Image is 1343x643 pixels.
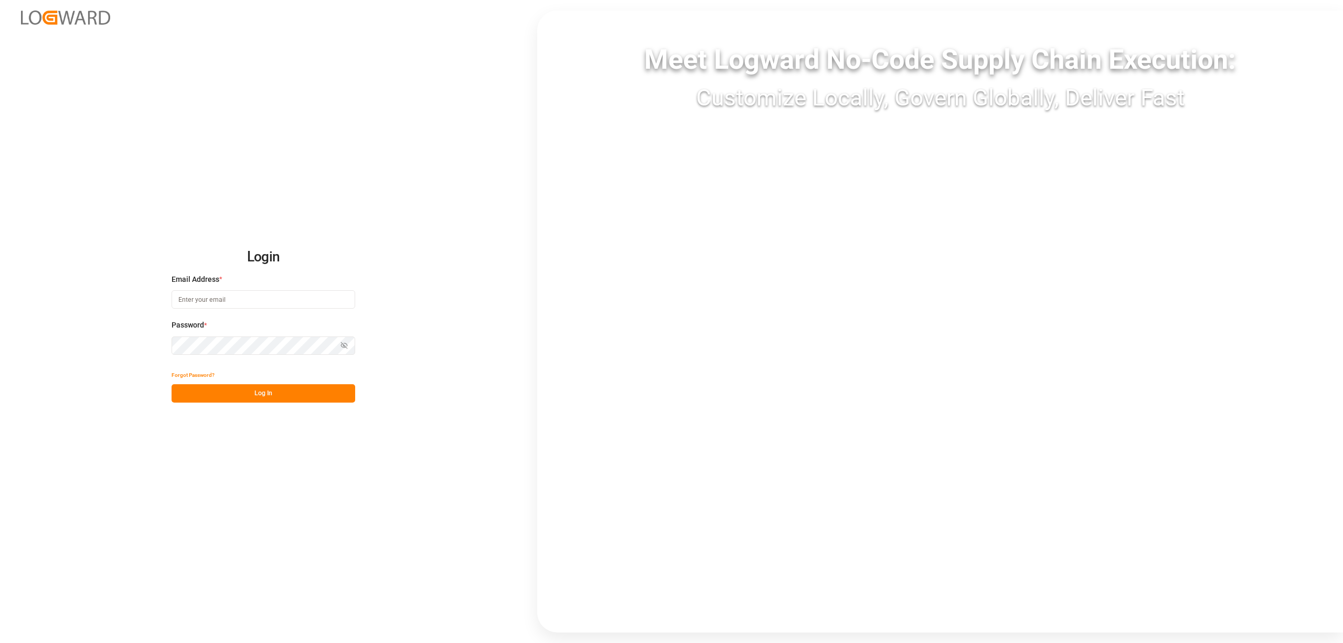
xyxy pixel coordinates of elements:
button: Forgot Password? [172,366,215,384]
img: Logward_new_orange.png [21,10,110,25]
button: Log In [172,384,355,403]
h2: Login [172,240,355,274]
div: Meet Logward No-Code Supply Chain Execution: [537,39,1343,80]
input: Enter your email [172,290,355,309]
span: Password [172,320,204,331]
div: Customize Locally, Govern Globally, Deliver Fast [537,80,1343,115]
span: Email Address [172,274,219,285]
